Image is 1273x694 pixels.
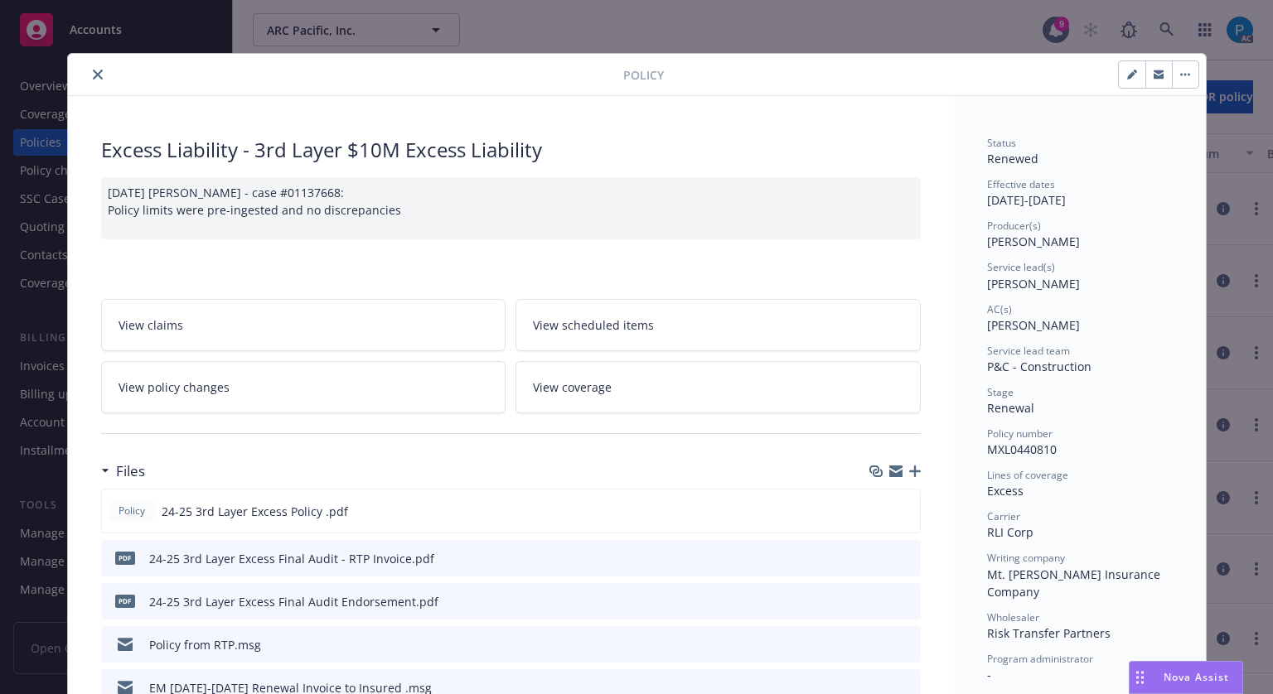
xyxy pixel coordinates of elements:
[987,260,1055,274] span: Service lead(s)
[987,400,1034,416] span: Renewal
[115,552,135,564] span: pdf
[987,441,1057,457] span: MXL0440810
[987,177,1055,191] span: Effective dates
[987,177,1173,209] div: [DATE] - [DATE]
[987,667,991,682] span: -
[987,483,1024,499] span: Excess
[987,359,1091,374] span: P&C - Construction
[987,219,1041,233] span: Producer(s)
[149,593,438,610] div: 24-25 3rd Layer Excess Final Audit Endorsement.pdf
[987,151,1038,166] span: Renewed
[873,550,886,567] button: download file
[162,503,348,520] span: 24-25 3rd Layer Excess Policy .pdf
[987,276,1080,292] span: [PERSON_NAME]
[898,503,913,520] button: preview file
[899,593,914,610] button: preview file
[515,361,921,413] a: View coverage
[115,504,148,518] span: Policy
[1129,661,1243,694] button: Nova Assist
[872,503,885,520] button: download file
[101,460,145,482] div: Files
[987,385,1014,399] span: Stage
[987,509,1020,523] span: Carrier
[987,302,1012,316] span: AC(s)
[101,299,506,351] a: View claims
[987,652,1093,666] span: Program administrator
[899,636,914,653] button: preview file
[987,566,1164,600] span: Mt. [PERSON_NAME] Insurance Company
[987,136,1016,150] span: Status
[115,595,135,607] span: pdf
[533,378,612,396] span: View coverage
[149,550,434,567] div: 24-25 3rd Layer Excess Final Audit - RTP Invoice.pdf
[987,468,1068,482] span: Lines of coverage
[101,361,506,413] a: View policy changes
[119,316,183,334] span: View claims
[101,136,921,164] div: Excess Liability - 3rd Layer $10M Excess Liability
[873,593,886,610] button: download file
[533,316,654,334] span: View scheduled items
[515,299,921,351] a: View scheduled items
[899,550,914,567] button: preview file
[101,177,921,239] div: [DATE] [PERSON_NAME] - case #01137668: Policy limits were pre-ingested and no discrepancies
[987,610,1039,624] span: Wholesaler
[88,65,108,84] button: close
[873,636,886,653] button: download file
[1130,662,1150,693] div: Drag to move
[987,625,1111,641] span: Risk Transfer Partners
[987,317,1080,333] span: [PERSON_NAME]
[987,524,1033,540] span: RLI Corp
[623,66,664,84] span: Policy
[987,344,1070,358] span: Service lead team
[987,427,1053,441] span: Policy number
[119,378,230,396] span: View policy changes
[1164,670,1229,684] span: Nova Assist
[149,636,261,653] div: Policy from RTP.msg
[116,460,145,482] h3: Files
[987,551,1065,565] span: Writing company
[987,234,1080,249] span: [PERSON_NAME]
